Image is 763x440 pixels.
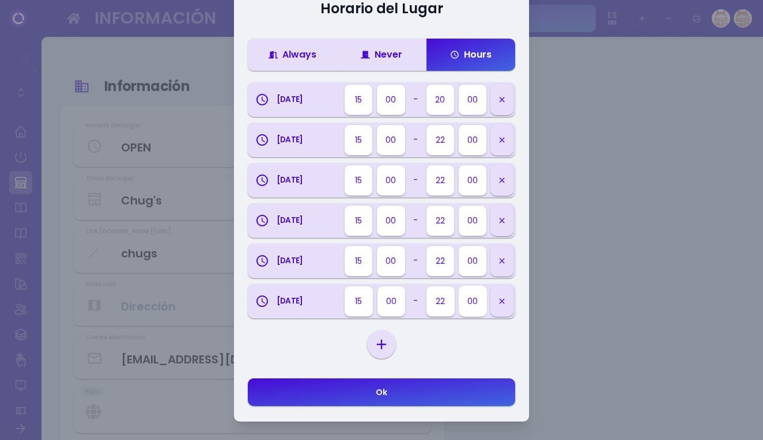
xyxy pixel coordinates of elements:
[413,128,418,151] div: -
[248,2,515,16] h1: Horario del Lugar
[413,290,418,313] div: -
[277,175,303,186] div: [DATE]
[277,295,303,307] div: [DATE]
[248,378,515,406] button: Ok
[426,39,515,71] button: Hours
[277,94,303,105] div: [DATE]
[413,249,418,272] div: -
[413,169,418,192] div: -
[277,255,303,267] div: [DATE]
[376,388,387,396] div: Ok
[413,209,418,232] div: -
[361,50,402,59] div: Never
[337,39,426,71] button: Never
[450,50,492,59] div: Hours
[269,50,316,59] div: Always
[413,88,418,111] div: -
[248,39,337,71] button: Always
[277,215,303,226] div: [DATE]
[277,134,303,146] div: [DATE]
